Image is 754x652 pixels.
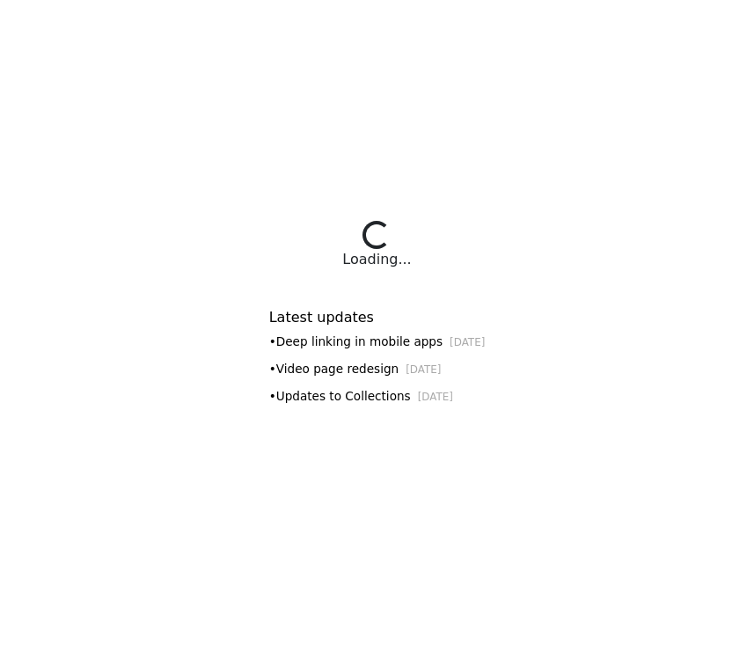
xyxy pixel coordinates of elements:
div: • Video page redesign [269,360,486,378]
small: [DATE] [450,336,485,348]
small: [DATE] [418,391,453,403]
small: [DATE] [406,363,441,376]
div: • Updates to Collections [269,387,486,406]
div: Loading... [342,249,411,270]
h6: Latest updates [269,309,486,326]
div: • Deep linking in mobile apps [269,333,486,351]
